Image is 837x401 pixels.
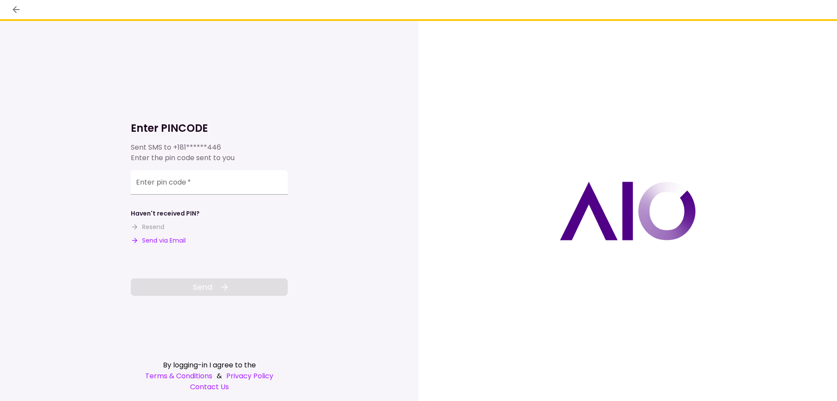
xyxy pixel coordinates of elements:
div: Sent SMS to Enter the pin code sent to you [131,142,288,163]
span: Send [193,281,212,293]
div: & [131,370,288,381]
div: Haven't received PIN? [131,209,200,218]
a: Contact Us [131,381,288,392]
h1: Enter PINCODE [131,121,288,135]
a: Terms & Conditions [145,370,212,381]
img: AIO logo [560,182,696,240]
a: Privacy Policy [226,370,273,381]
button: back [9,2,24,17]
button: Resend [131,223,164,232]
button: Send [131,278,288,296]
button: Send via Email [131,236,186,245]
div: By logging-in I agree to the [131,360,288,370]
